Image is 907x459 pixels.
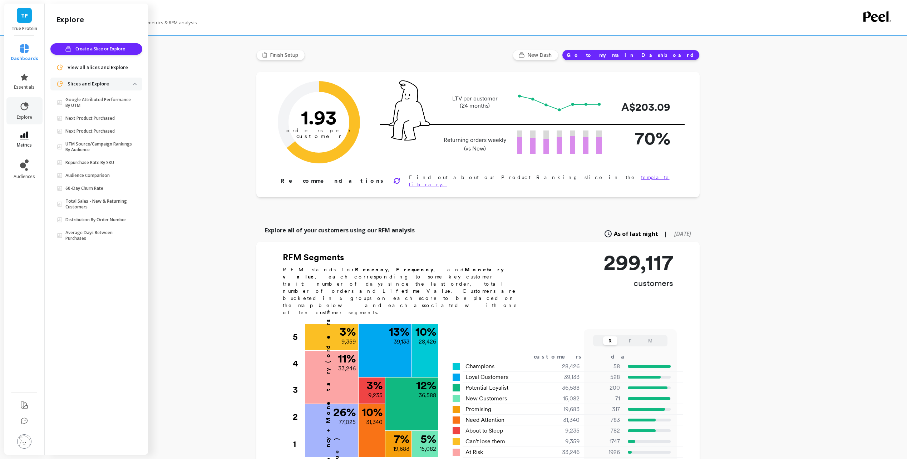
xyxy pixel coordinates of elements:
p: Total Sales - New & Returning Customers [65,198,133,210]
p: Recommendations [281,177,385,185]
span: explore [17,114,32,120]
p: LTV per customer (24 months) [442,95,508,109]
div: 19,683 [537,405,588,414]
p: 9,235 [368,391,383,400]
text: 1.93 [301,105,337,129]
p: 7 % [394,433,409,445]
button: R [603,336,617,345]
p: 1747 [588,437,620,446]
p: Google Attributed Performance By UTM [65,97,133,108]
p: 26 % [333,406,356,418]
p: Average Days Between Purchases [65,230,133,241]
b: Frequency [396,267,433,272]
span: | [664,229,667,238]
p: UTM Source/Campaign Rankings By Audience [65,141,133,153]
div: 9,359 [537,437,588,446]
div: 5 [293,324,304,350]
img: navigation item icon [56,80,63,88]
p: 13 % [389,326,409,337]
div: 33,246 [537,448,588,456]
h2: RFM Segments [283,252,526,263]
span: New Customers [465,394,507,403]
p: 31,340 [366,418,383,426]
p: Returning orders weekly (vs New) [442,136,508,153]
span: dashboards [11,56,38,61]
p: 1926 [588,448,620,456]
p: A$203.09 [613,99,670,115]
p: 783 [588,416,620,424]
p: 10 % [415,326,436,337]
span: metrics [17,142,32,148]
span: audiences [14,174,35,179]
p: Next Product Purchased [65,128,115,134]
img: pal seatted on line [389,80,430,140]
img: down caret icon [133,83,137,85]
span: New Dash [527,51,554,59]
div: 28,426 [537,362,588,371]
p: 5 % [420,433,436,445]
p: Distribution By Order Number [65,217,126,223]
div: days [611,352,640,361]
button: Go to my main Dashboard [562,50,700,60]
span: Potential Loyalist [465,384,508,392]
button: Create a Slice or Explore [50,43,142,55]
p: Next Product Purchased [65,115,115,121]
p: 39,133 [394,337,409,346]
p: Audience Comparison [65,173,110,178]
p: 33,246 [338,364,356,373]
button: Finish Setup [256,50,305,60]
p: RFM stands for , , and , each corresponding to some key customer trait: number of days since the ... [283,266,526,316]
p: 200 [588,384,620,392]
tspan: customer [296,133,341,139]
p: 782 [588,426,620,435]
div: 2 [293,404,304,430]
span: Loyal Customers [465,373,508,381]
div: 3 [293,377,304,403]
div: 15,082 [537,394,588,403]
p: Explore all of your customers using our RFM analysis [265,226,415,235]
h2: explore [56,15,84,25]
p: 60-Day Churn Rate [65,186,103,191]
span: As of last night [614,229,658,238]
span: Create a Slice or Explore [75,45,127,53]
tspan: orders per [286,127,351,134]
img: navigation item icon [56,64,63,71]
p: customers [603,277,673,289]
span: essentials [14,84,35,90]
span: Need Attention [465,416,504,424]
div: 36,588 [537,384,588,392]
p: 11 % [338,353,356,364]
p: Find out about our Product Ranking slice in the [409,174,677,188]
p: 19,683 [393,445,409,453]
p: 15,082 [420,445,436,453]
b: Recency [355,267,388,272]
p: True Protein [11,26,38,31]
p: 317 [588,405,620,414]
div: 9,235 [537,426,588,435]
button: M [643,336,657,345]
p: 71 [588,394,620,403]
span: [DATE] [674,230,691,238]
div: 4 [293,350,304,377]
p: 36,588 [419,391,436,400]
span: Finish Setup [270,51,300,59]
p: 77,025 [339,418,356,426]
span: About to Sleep [465,426,503,435]
p: 58 [588,362,620,371]
p: 70% [613,125,670,152]
img: profile picture [17,434,31,449]
p: 10 % [362,406,383,418]
span: Champions [465,362,494,371]
button: New Dash [513,50,558,60]
p: 528 [588,373,620,381]
p: 28,426 [419,337,436,346]
div: 39,133 [537,373,588,381]
p: Repurchase Rate By SKU [65,160,114,166]
p: 299,117 [603,252,673,273]
button: F [623,336,637,345]
span: View all Slices and Explore [68,64,128,71]
p: 3 % [340,326,356,337]
span: At Risk [465,448,483,456]
div: 31,340 [537,416,588,424]
p: Slices and Explore [68,80,133,88]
